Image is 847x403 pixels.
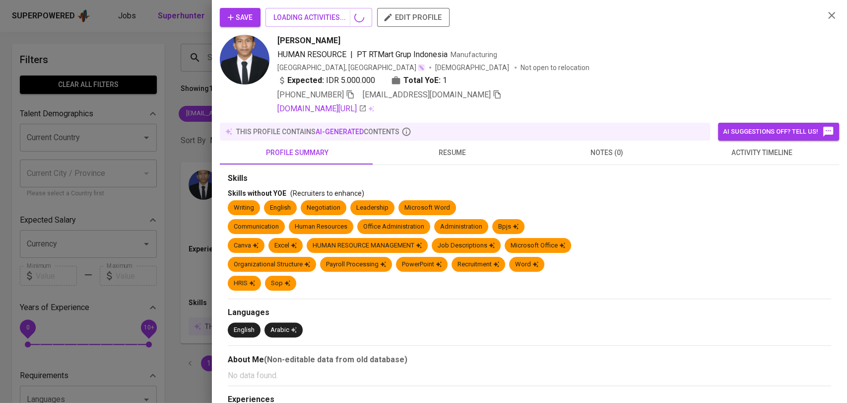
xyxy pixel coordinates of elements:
[277,75,375,86] div: IDR 5.000.000
[377,8,450,27] button: edit profile
[357,50,448,59] span: PT RTMart Grup Indonesia
[515,260,538,269] div: Word
[234,325,255,335] div: English
[270,203,291,213] div: English
[234,260,310,269] div: Organizational Structure
[228,307,831,319] div: Languages
[220,8,261,27] button: Save
[443,75,447,86] span: 1
[363,90,491,99] span: [EMAIL_ADDRESS][DOMAIN_NAME]
[277,50,346,59] span: HUMAN RESOURCE
[271,279,290,288] div: Sop
[498,222,519,232] div: Bpjs
[265,8,372,27] button: LOADING ACTIVITIES...
[277,63,425,73] div: [GEOGRAPHIC_DATA], [GEOGRAPHIC_DATA]
[228,370,831,382] p: No data found.
[438,241,495,250] div: Job Descriptions
[457,260,499,269] div: Recruitment
[385,11,442,24] span: edit profile
[417,64,425,72] img: magic_wand.svg
[228,354,831,366] div: About Me
[316,128,364,136] span: AI-generated
[435,63,511,73] span: [DEMOGRAPHIC_DATA]
[270,325,297,335] div: Arabic
[277,103,367,115] a: [DOMAIN_NAME][URL]
[363,222,424,232] div: Office Administration
[511,241,565,250] div: Microsoft Office
[274,241,297,250] div: Excel
[234,203,254,213] div: Writing
[723,126,834,138] span: AI suggestions off? Tell us!
[451,51,497,59] span: Manufacturing
[220,35,269,84] img: e9a8d633077b2556036a326b9cd0444a.jpg
[228,173,831,184] div: Skills
[326,260,386,269] div: Payroll Processing
[228,189,286,197] span: Skills without YOE
[277,35,340,47] span: [PERSON_NAME]
[234,222,279,232] div: Communication
[234,241,259,250] div: Canva
[403,75,441,86] b: Total YoE:
[440,222,482,232] div: Administration
[226,147,369,159] span: profile summary
[377,13,450,21] a: edit profile
[521,63,589,73] p: Not open to relocation
[234,279,255,288] div: HRIS
[313,241,422,250] div: HUMAN RESOURCE MANAGEMENT
[290,189,364,197] span: (Recruiters to enhance)
[350,49,353,61] span: |
[236,127,399,137] p: this profile contains contents
[535,147,678,159] span: notes (0)
[718,123,839,141] button: AI suggestions off? Tell us!
[287,75,324,86] b: Expected:
[404,203,450,213] div: Microsoft Word
[356,203,389,213] div: Leadership
[273,11,364,24] span: LOADING ACTIVITIES...
[402,260,442,269] div: PowerPoint
[277,90,344,99] span: [PHONE_NUMBER]
[264,355,407,364] b: (Non-editable data from old database)
[307,203,340,213] div: Negotiation
[381,147,523,159] span: resume
[228,11,253,24] span: Save
[295,222,347,232] div: Human Resources
[690,147,833,159] span: activity timeline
